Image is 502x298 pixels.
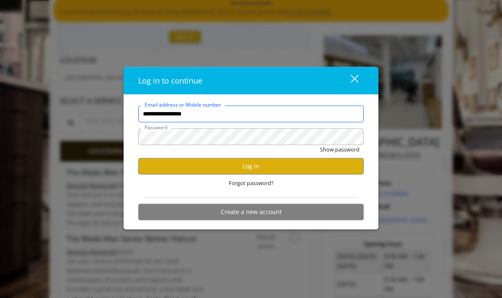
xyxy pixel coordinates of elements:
label: Password [140,123,172,131]
span: Forgot password? [229,178,274,187]
input: Email address or Mobile number [138,105,364,122]
span: Log in to continue [138,75,202,85]
input: Password [138,128,364,145]
button: Log in [138,158,364,174]
label: Email address or Mobile number [140,100,225,108]
button: Show password [320,145,359,154]
button: Create a new account [138,204,364,220]
button: close dialog [335,72,364,89]
div: close dialog [341,74,358,87]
